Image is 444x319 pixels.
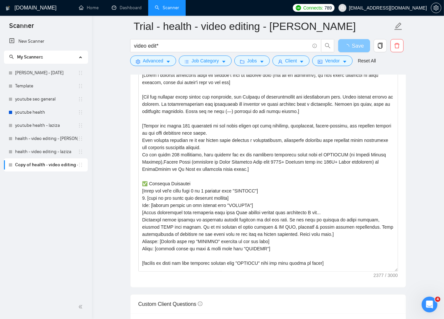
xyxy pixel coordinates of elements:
[296,5,301,11] img: upwork-logo.png
[134,42,310,50] input: Search Freelance Jobs...
[9,35,82,48] a: New Scanner
[222,59,226,64] span: caret-down
[192,57,219,64] span: Job Category
[321,39,334,52] button: search
[134,18,393,34] input: Scanner name...
[9,54,43,60] span: My Scanners
[422,297,437,312] iframe: Intercom live chat
[4,21,39,35] span: Scanner
[318,59,322,64] span: idcard
[312,56,352,66] button: idcardVendorcaret-down
[391,43,403,49] span: delete
[9,55,14,59] span: search
[15,145,78,158] a: health - video editing - laziza
[247,57,257,64] span: Jobs
[6,3,10,13] img: logo
[394,22,403,31] span: edit
[358,57,376,64] a: Reset All
[136,59,140,64] span: setting
[4,119,88,132] li: youtube health - laziza
[303,4,323,11] span: Connects:
[342,59,347,64] span: caret-down
[78,70,83,76] span: holder
[15,132,78,145] a: health - video editing - [PERSON_NAME]
[15,66,78,80] a: [PERSON_NAME] - [DATE]
[4,35,88,48] li: New Scanner
[272,56,310,66] button: userClientcaret-down
[155,5,179,11] a: searchScanner
[313,44,317,48] span: info-circle
[4,93,88,106] li: youtube seo general
[278,59,283,64] span: user
[130,56,176,66] button: settingAdvancedcaret-down
[4,158,88,171] li: Copy of health - video editing - sardor
[285,57,297,64] span: Client
[4,132,88,145] li: health - video editing - sardor
[321,43,334,49] span: search
[435,297,440,302] span: 4
[4,80,88,93] li: Template
[260,59,264,64] span: caret-down
[198,302,202,306] span: info-circle
[4,145,88,158] li: health - video editing - laziza
[4,106,88,119] li: youtube health
[112,5,142,11] a: dashboardDashboard
[143,57,163,64] span: Advanced
[324,4,332,11] span: 789
[78,123,83,128] span: holder
[138,301,202,307] span: Custom Client Questions
[352,42,364,50] span: Save
[179,56,232,66] button: barsJob Categorycaret-down
[78,136,83,141] span: holder
[78,304,85,310] span: double-left
[374,39,387,52] button: copy
[15,119,78,132] a: youtube health - laziza
[374,43,386,49] span: copy
[166,59,171,64] span: caret-down
[240,59,245,64] span: folder
[299,59,304,64] span: caret-down
[431,3,441,13] button: setting
[15,93,78,106] a: youtube seo general
[4,66,88,80] li: Alex - Aug 19
[325,57,339,64] span: Vendor
[15,158,78,171] a: Copy of health - video editing - [PERSON_NAME]
[78,97,83,102] span: holder
[234,56,270,66] button: folderJobscaret-down
[390,39,404,52] button: delete
[78,110,83,115] span: holder
[78,162,83,168] span: holder
[184,59,189,64] span: bars
[17,54,43,60] span: My Scanners
[15,106,78,119] a: youtube health
[344,44,352,49] span: loading
[431,5,441,11] a: setting
[78,83,83,89] span: holder
[15,80,78,93] a: Template
[138,70,398,272] textarea: Cover letter template:
[338,39,370,52] button: Save
[78,149,83,154] span: holder
[340,6,345,10] span: user
[79,5,99,11] a: homeHome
